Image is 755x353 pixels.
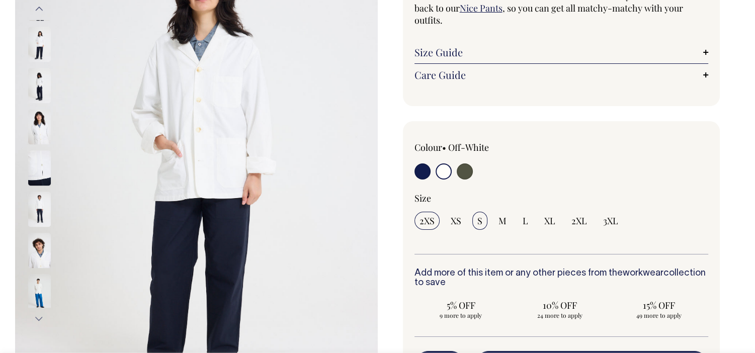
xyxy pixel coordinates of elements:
[523,215,528,227] span: L
[414,192,709,204] div: Size
[414,212,440,230] input: 2XS
[414,2,683,26] span: , so you can get all matchy-matchy with your outfits.
[448,141,489,153] label: Off-White
[566,212,592,230] input: 2XL
[420,311,502,319] span: 9 more to apply
[414,69,709,81] a: Care Guide
[28,192,51,227] img: off-white
[623,269,663,278] a: workwear
[518,311,601,319] span: 24 more to apply
[617,299,700,311] span: 15% OFF
[28,68,51,103] img: off-white
[28,27,51,62] img: off-white
[513,296,606,322] input: 10% OFF 24 more to apply
[460,2,502,14] a: Nice Pants
[451,215,461,227] span: XS
[518,299,601,311] span: 10% OFF
[617,311,700,319] span: 49 more to apply
[518,212,533,230] input: L
[414,269,709,289] h6: Add more of this item or any other pieces from the collection to save
[420,299,502,311] span: 5% OFF
[493,212,512,230] input: M
[32,307,47,330] button: Next
[539,212,560,230] input: XL
[598,212,623,230] input: 3XL
[571,215,587,227] span: 2XL
[603,215,618,227] span: 3XL
[414,46,709,58] a: Size Guide
[28,109,51,144] img: off-white
[498,215,507,227] span: M
[414,296,508,322] input: 5% OFF 9 more to apply
[442,141,446,153] span: •
[612,296,705,322] input: 15% OFF 49 more to apply
[28,150,51,186] img: off-white
[544,215,555,227] span: XL
[477,215,482,227] span: S
[28,233,51,268] img: off-white
[472,212,487,230] input: S
[28,274,51,309] img: off-white
[420,215,435,227] span: 2XS
[446,212,466,230] input: XS
[414,141,532,153] div: Colour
